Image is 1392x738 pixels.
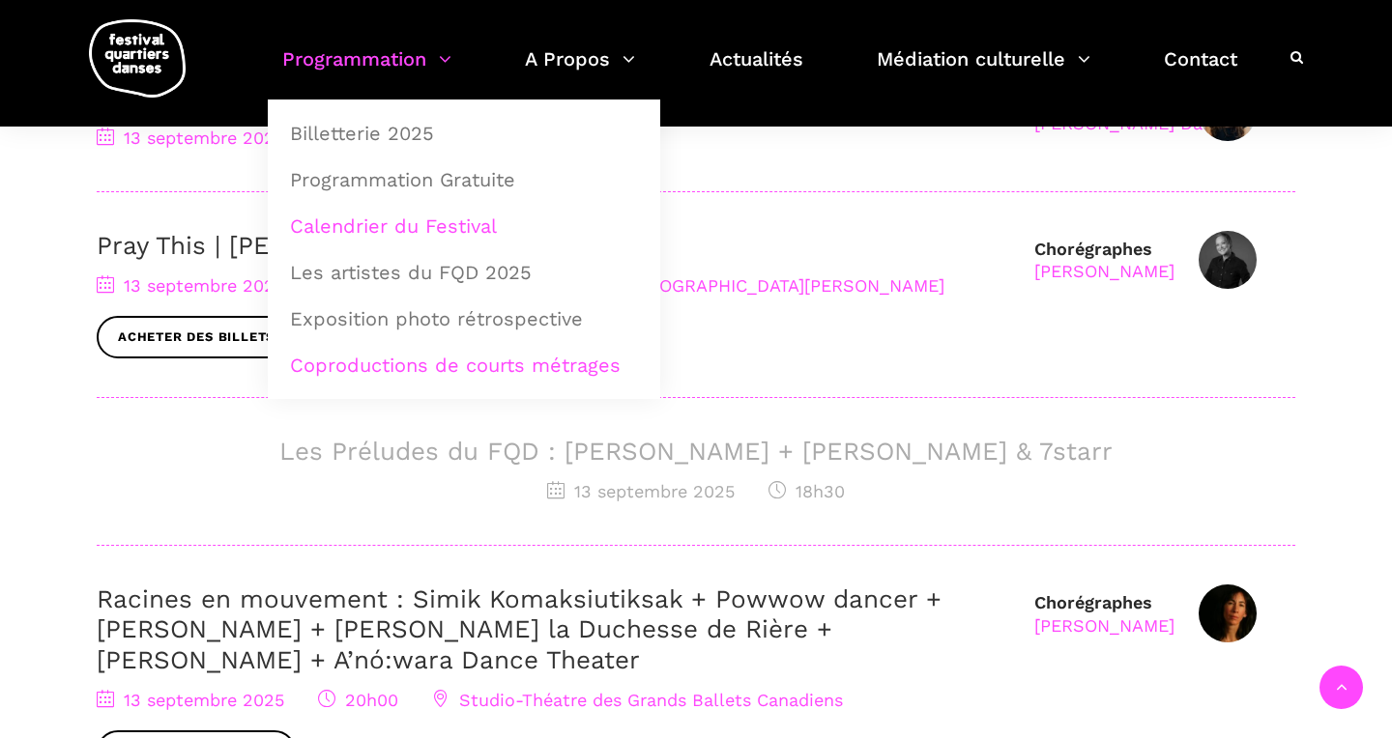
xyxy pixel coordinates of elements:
[1034,238,1174,283] div: Chorégraphes
[89,19,186,98] img: logo-fqd-med
[278,157,650,202] a: Programmation Gratuite
[455,275,944,296] span: Amphithéâtre du [GEOGRAPHIC_DATA][PERSON_NAME]
[432,690,843,710] span: Studio-Théatre des Grands Ballets Canadiens
[278,250,650,295] a: Les artistes du FQD 2025
[525,43,635,99] a: A Propos
[97,437,1295,467] h3: Les Préludes du FQD : [PERSON_NAME] + [PERSON_NAME] & 7starr
[710,43,803,99] a: Actualités
[877,43,1090,99] a: Médiation culturelle
[97,690,284,710] span: 13 septembre 2025
[278,111,650,156] a: Billetterie 2025
[1199,584,1257,642] img: Diabo.Barbara Headshot
[547,481,735,501] span: 13 septembre 2025
[97,275,284,296] span: 13 septembre 2025
[278,297,650,341] a: Exposition photo rétrospective
[97,316,296,359] a: Acheter des billets
[318,690,398,710] span: 20h00
[1199,231,1257,289] img: Denise Clarke
[1034,614,1174,637] div: [PERSON_NAME]
[1034,260,1174,282] div: [PERSON_NAME]
[97,128,284,148] span: 13 septembre 2025
[1034,591,1174,637] div: Chorégraphes
[1164,43,1237,99] a: Contact
[282,43,451,99] a: Programmation
[768,481,845,501] span: 18h30
[97,584,942,673] a: Racines en mouvement : Simik Komaksiutiksak + Powwow dancer + [PERSON_NAME] + [PERSON_NAME] la Du...
[97,231,434,260] a: Pray This | [PERSON_NAME]
[278,204,650,248] a: Calendrier du Festival
[278,343,650,387] a: Coproductions de courts métrages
